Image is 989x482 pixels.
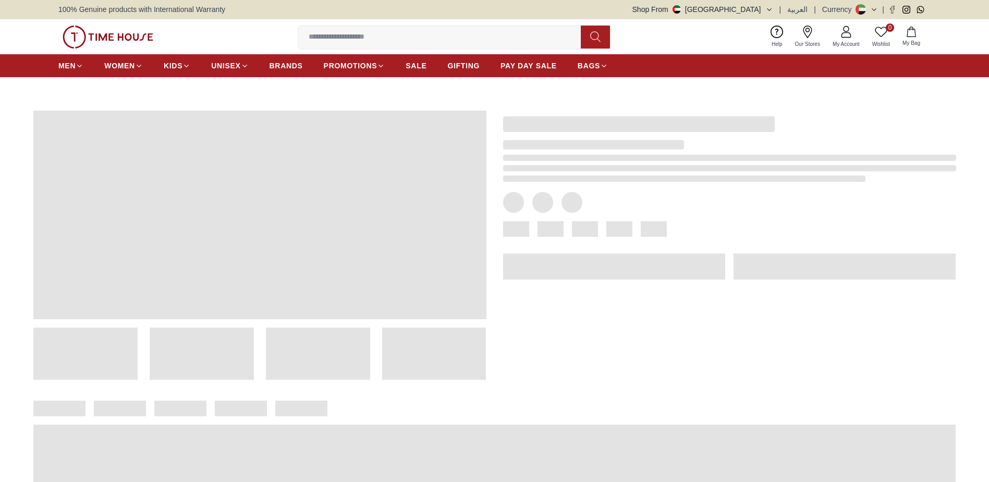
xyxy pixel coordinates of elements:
a: BRANDS [270,56,303,75]
a: Help [765,23,789,50]
span: BRANDS [270,61,303,71]
a: KIDS [164,56,190,75]
a: WOMEN [104,56,143,75]
span: PROMOTIONS [324,61,377,71]
img: United Arab Emirates [673,5,681,14]
a: BAGS [578,56,608,75]
span: KIDS [164,61,182,71]
span: | [779,4,782,15]
span: Our Stores [791,40,824,48]
button: My Bag [896,25,926,49]
span: SALE [406,61,426,71]
span: My Bag [898,39,924,47]
a: UNISEX [211,56,248,75]
a: Facebook [888,6,896,14]
span: BAGS [578,61,600,71]
a: PAY DAY SALE [500,56,557,75]
button: Shop From[GEOGRAPHIC_DATA] [632,4,773,15]
span: My Account [828,40,864,48]
span: | [882,4,884,15]
a: PROMOTIONS [324,56,385,75]
a: 0Wishlist [866,23,896,50]
span: 100% Genuine products with International Warranty [58,4,225,15]
span: UNISEX [211,61,240,71]
span: MEN [58,61,76,71]
a: SALE [406,56,426,75]
span: GIFTING [447,61,480,71]
a: MEN [58,56,83,75]
span: Help [767,40,787,48]
a: Whatsapp [917,6,924,14]
a: Our Stores [789,23,826,50]
span: WOMEN [104,61,135,71]
button: العربية [787,4,808,15]
div: Currency [822,4,856,15]
span: | [814,4,816,15]
a: GIFTING [447,56,480,75]
a: Instagram [902,6,910,14]
span: PAY DAY SALE [500,61,557,71]
span: Wishlist [868,40,894,48]
span: 0 [886,23,894,32]
img: ... [63,26,153,49]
